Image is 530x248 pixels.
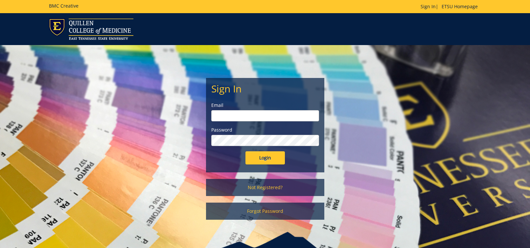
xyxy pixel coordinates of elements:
[206,203,324,220] a: Forgot Password
[49,3,79,8] h5: BMC Creative
[421,3,481,10] p: |
[421,3,436,10] a: Sign In
[438,3,481,10] a: ETSU Homepage
[245,151,285,164] input: Login
[206,179,324,196] a: Not Registered?
[211,83,319,94] h2: Sign In
[211,127,319,133] label: Password
[211,102,319,109] label: Email
[49,18,133,40] img: ETSU logo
